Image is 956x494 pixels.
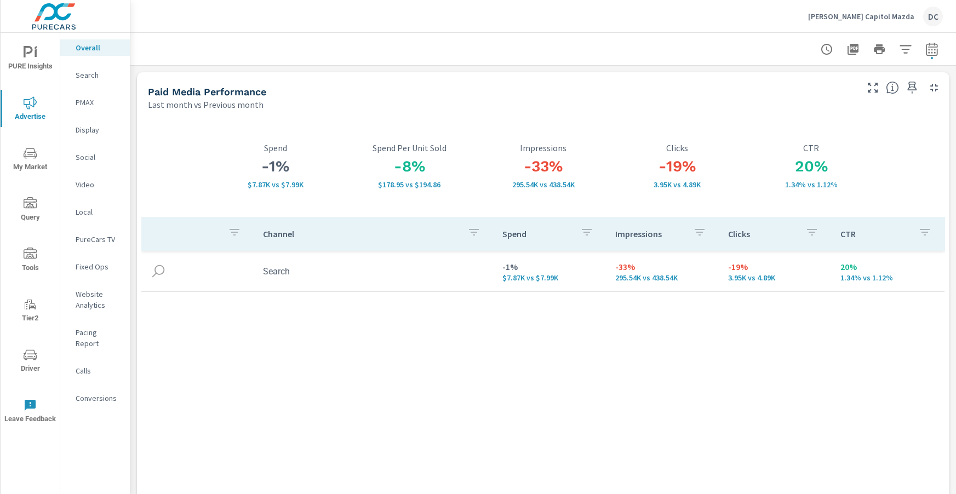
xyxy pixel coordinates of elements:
p: -19% [728,260,823,273]
span: Driver [4,348,56,375]
p: Video [76,179,121,190]
div: PMAX [60,94,130,111]
span: Tools [4,248,56,274]
div: Local [60,204,130,220]
p: Last month vs Previous month [148,98,264,111]
p: 295,542 vs 438,540 [476,180,610,189]
h3: -1% [208,157,342,176]
div: Video [60,176,130,193]
div: Overall [60,39,130,56]
p: Search [76,70,121,81]
div: Social [60,149,130,165]
span: Query [4,197,56,224]
p: Social [76,152,121,163]
span: Advertise [4,96,56,123]
p: Impressions [615,228,684,239]
p: Channel [263,228,459,239]
p: $178.95 vs $194.86 [342,180,477,189]
p: PMAX [76,97,121,108]
p: [PERSON_NAME] Capitol Mazda [808,12,914,21]
p: 3,950 vs 4,894 [728,273,823,282]
img: icon-search.svg [150,263,167,279]
p: Spend Per Unit Sold [342,143,477,153]
h3: -19% [610,157,745,176]
p: Overall [76,42,121,53]
p: 1.34% vs 1.12% [840,273,936,282]
div: nav menu [1,33,60,436]
span: Leave Feedback [4,399,56,426]
p: 295,542 vs 438,540 [615,273,711,282]
div: PureCars TV [60,231,130,248]
span: PURE Insights [4,46,56,73]
p: Display [76,124,121,135]
p: Website Analytics [76,289,121,311]
div: Search [60,67,130,83]
p: -33% [615,260,711,273]
p: Impressions [476,143,610,153]
button: Make Fullscreen [864,79,881,96]
p: Conversions [76,393,121,404]
p: Spend [208,143,342,153]
div: Display [60,122,130,138]
button: "Export Report to PDF" [842,38,864,60]
p: $7,874 vs $7,989 [208,180,342,189]
p: Clicks [728,228,797,239]
div: Conversions [60,390,130,406]
button: Apply Filters [895,38,917,60]
button: Select Date Range [921,38,943,60]
p: CTR [840,228,909,239]
div: Pacing Report [60,324,130,352]
span: My Market [4,147,56,174]
div: Website Analytics [60,286,130,313]
p: 20% [840,260,936,273]
p: Spend [502,228,571,239]
p: 3,950 vs 4,894 [610,180,745,189]
p: PureCars TV [76,234,121,245]
p: 1.34% vs 1.12% [744,180,878,189]
button: Minimize Widget [925,79,943,96]
p: -1% [502,260,598,273]
p: Clicks [610,143,745,153]
div: Calls [60,363,130,379]
div: Fixed Ops [60,259,130,275]
span: Save this to your personalized report [903,79,921,96]
p: Calls [76,365,121,376]
td: Search [254,257,494,285]
h3: -33% [476,157,610,176]
h5: Paid Media Performance [148,86,266,97]
div: DC [923,7,943,26]
h3: -8% [342,157,477,176]
p: CTR [744,143,878,153]
span: Understand performance metrics over the selected time range. [886,81,899,94]
p: Local [76,206,121,217]
p: Pacing Report [76,327,121,349]
p: $7,874 vs $7,989 [502,273,598,282]
button: Print Report [868,38,890,60]
span: Tier2 [4,298,56,325]
h3: 20% [744,157,878,176]
p: Fixed Ops [76,261,121,272]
